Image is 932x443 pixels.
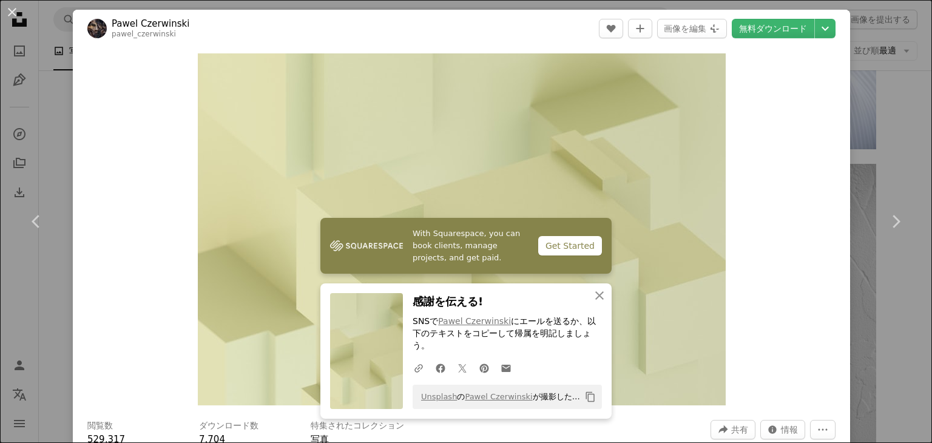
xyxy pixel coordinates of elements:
[112,18,189,30] a: Pawel Czerwinski
[112,30,176,38] a: pawel_czerwinski
[859,163,932,280] a: 次へ
[320,218,612,274] a: With Squarespace, you can book clients, manage projects, and get paid.Get Started
[815,19,836,38] button: ダウンロードサイズを選択してください
[415,387,580,407] span: の が撮影した写真
[580,387,601,407] button: クリップボードにコピーする
[599,19,623,38] button: いいね！
[810,420,836,439] button: その他のアクション
[781,421,798,439] span: 情報
[421,392,457,401] a: Unsplash
[628,19,652,38] button: コレクションに追加する
[495,356,517,380] a: Eメールでシェアする
[538,236,602,255] div: Get Started
[198,53,726,405] img: ホワイトキューブと線の抽象的なイメージ
[87,19,107,38] img: Pawel Czerwinskiのプロフィールを見る
[413,228,528,264] span: With Squarespace, you can book clients, manage projects, and get paid.
[473,356,495,380] a: Pinterestでシェアする
[430,356,451,380] a: Facebookでシェアする
[198,53,726,405] button: この画像でズームインする
[657,19,727,38] button: 画像を編集
[199,420,258,432] h3: ダウンロード数
[330,237,403,255] img: file-1747939142011-51e5cc87e3c9
[413,293,602,311] h3: 感謝を伝える!
[451,356,473,380] a: Twitterでシェアする
[465,392,532,401] a: Pawel Czerwinski
[760,420,805,439] button: この画像に関する統計
[311,420,404,432] h3: 特集されたコレクション
[413,316,602,352] p: SNSで にエールを送るか、以下のテキストをコピーして帰属を明記しましょう。
[732,19,814,38] a: 無料ダウンロード
[731,421,748,439] span: 共有
[711,420,755,439] button: このビジュアルを共有する
[438,316,511,326] a: Pawel Czerwinski
[87,420,113,432] h3: 閲覧数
